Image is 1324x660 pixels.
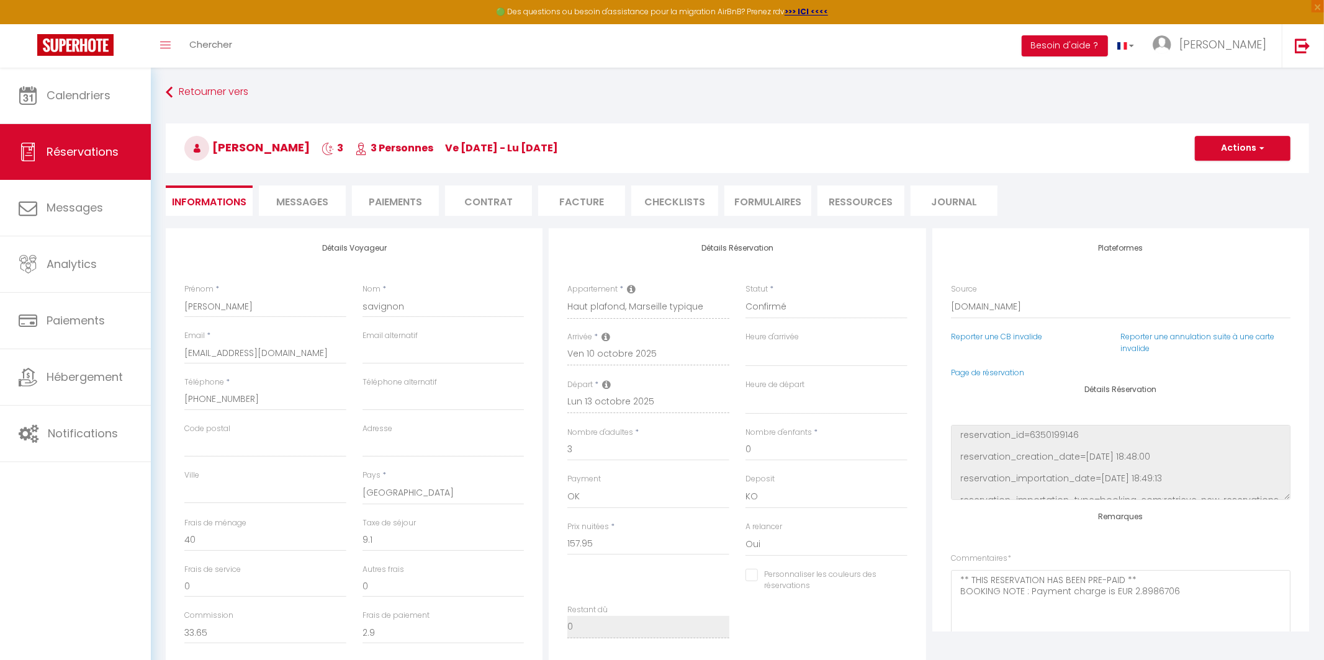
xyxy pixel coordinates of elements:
h4: Détails Réservation [567,244,907,252]
span: Messages [276,195,328,209]
label: Payment [567,473,601,485]
label: Frais de paiement [363,610,430,622]
li: FORMULAIRES [724,185,811,216]
label: Frais de service [184,564,241,576]
li: Contrat [445,185,532,216]
label: Email alternatif [363,330,418,342]
span: 3 [322,141,343,155]
label: Prix nuitées [567,521,609,533]
span: [PERSON_NAME] [1179,37,1266,52]
a: >>> ICI <<<< [785,6,828,17]
button: Actions [1195,136,1290,161]
a: Chercher [180,24,241,68]
a: Reporter une CB invalide [951,331,1042,342]
label: Email [184,330,205,342]
span: ve [DATE] - lu [DATE] [445,141,558,155]
span: [PERSON_NAME] [184,140,310,155]
span: Messages [47,200,103,215]
h4: Détails Voyageur [184,244,524,252]
label: Arrivée [567,331,592,343]
label: Adresse [363,423,392,435]
label: Heure de départ [745,379,804,391]
label: Appartement [567,283,618,295]
h4: Détails Réservation [951,385,1290,394]
label: Code postal [184,423,230,435]
label: Autres frais [363,564,404,576]
button: Besoin d'aide ? [1022,35,1108,56]
label: Nombre d'enfants [745,427,812,439]
a: Reporter une annulation suite à une carte invalide [1120,331,1274,354]
span: Réservations [47,144,119,159]
span: Calendriers [47,87,110,103]
label: Frais de ménage [184,517,246,529]
a: Page de réservation [951,367,1024,378]
h4: Remarques [951,512,1290,521]
label: Taxe de séjour [363,517,416,529]
span: Chercher [189,38,232,51]
li: Informations [166,185,253,216]
label: Heure d'arrivée [745,331,799,343]
h4: Plateformes [951,244,1290,252]
label: Pays [363,470,381,481]
li: Ressources [817,185,904,216]
label: Restant dû [567,604,608,616]
label: Statut [745,283,768,295]
img: Super Booking [37,34,114,56]
li: Journal [911,185,998,216]
span: Notifications [48,426,118,441]
span: Analytics [47,256,97,272]
li: Paiements [352,185,439,216]
label: Téléphone alternatif [363,377,437,388]
label: Commission [184,610,233,622]
span: 3 Personnes [355,141,433,155]
a: Retourner vers [166,81,1309,104]
span: Hébergement [47,369,123,385]
img: logout [1295,38,1310,53]
span: Paiements [47,313,105,328]
label: Téléphone [184,377,224,388]
li: Facture [538,185,625,216]
label: A relancer [745,521,782,533]
label: Deposit [745,473,775,485]
label: Nombre d'adultes [567,427,633,439]
label: Source [951,283,977,295]
label: Ville [184,470,199,481]
label: Départ [567,379,593,391]
label: Nom [363,283,381,295]
label: Prénom [184,283,214,295]
a: ... [PERSON_NAME] [1143,24,1282,68]
li: CHECKLISTS [631,185,718,216]
img: ... [1153,35,1171,54]
label: Commentaires [951,553,1011,564]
